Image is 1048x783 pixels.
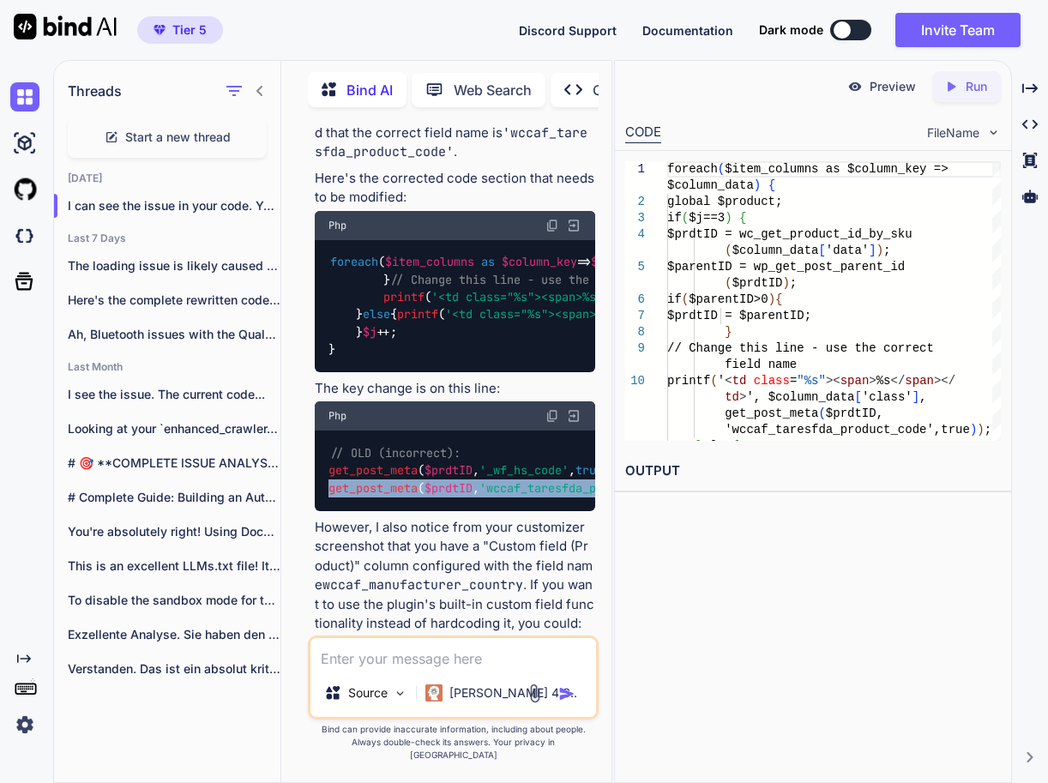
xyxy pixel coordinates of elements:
p: This is an excellent LLMs.txt file! It's... [68,557,280,575]
h2: [DATE] [54,172,280,185]
p: Bind AI [346,80,393,100]
span: $parentID>0 [689,292,768,306]
p: Bind can provide inaccurate information, including about people. Always double-check its answers.... [308,723,599,762]
img: chevron down [986,125,1001,140]
span: ></ [934,374,955,388]
span: ( [725,244,732,257]
button: premiumTier 5 [137,16,223,44]
span: $prdtID, [826,407,883,420]
span: ) [876,244,883,257]
span: { [775,292,782,306]
span: ; [790,276,797,290]
span: foreach [330,255,378,270]
span: > [739,390,746,404]
span: ( [718,162,725,176]
span: } [725,325,732,339]
span: Php [328,409,346,423]
div: 4 [625,226,645,243]
img: Open in Browser [566,218,581,233]
img: premium [154,25,166,35]
img: Bind AI [14,14,117,39]
span: } [696,439,703,453]
img: githubLight [10,175,39,204]
span: "%s" [797,374,826,388]
div: 8 [625,324,645,340]
div: 1 [625,161,645,178]
img: chat [10,82,39,111]
span: printf [397,307,438,322]
span: $column_key [502,255,577,270]
span: ) [725,211,732,225]
span: { [732,439,739,453]
span: > [869,374,876,388]
span: $prdtID [732,276,783,290]
span: // Change this line - use the correct field name [390,272,720,287]
div: 2 [625,194,645,210]
p: # Complete Guide: Building an Automated Web... [68,489,280,506]
span: ) [782,276,789,290]
span: printf [383,289,425,304]
span: $j [363,324,376,340]
span: = [790,374,797,388]
span: foreach [667,162,718,176]
span: Php [328,219,346,232]
button: Invite Team [895,13,1021,47]
p: To disable the sandbox mode for the... [68,592,280,609]
p: I see the issue. The current code... [68,386,280,403]
span: td [732,374,747,388]
img: darkCloudIdeIcon [10,221,39,250]
span: ( [818,407,825,420]
span: printf [667,374,710,388]
p: # 🎯 **COMPLETE ISSUE ANALYSIS & SOLUTION... [68,455,280,472]
img: attachment [525,684,545,703]
div: 11 [625,438,645,455]
div: CODE [625,123,661,143]
p: The loading issue is likely caused by... [68,257,280,274]
span: [ [818,244,825,257]
span: ; [985,423,991,437]
span: ', $column_data [746,390,854,404]
span: < [725,374,732,388]
span: $column_data [732,244,819,257]
button: Documentation [642,21,733,39]
span: get_post_meta [328,480,418,496]
p: Here's the corrected code section that needs to be modified: [315,169,595,208]
span: Dark mode [759,21,823,39]
p: Looking at your `enhanced_crawler.py` file, I can... [68,420,280,437]
span: ' [718,374,725,388]
span: global $product; [667,195,782,208]
span: ( [682,211,689,225]
h2: Last Month [54,360,280,374]
p: Preview [870,78,916,95]
span: $prdtID = wc_get_product_id_by_sku [667,227,912,241]
p: Run [966,78,987,95]
img: preview [847,79,863,94]
img: icon [558,685,575,702]
span: else [703,439,732,453]
p: You're absolutely right! Using Docker would be... [68,523,280,540]
span: // OLD (incorrect): [330,445,461,461]
span: ; [883,244,890,257]
img: settings [10,710,39,739]
span: FileName [927,124,979,142]
span: { [739,211,746,225]
p: Verstanden. Das ist ein absolut kritischer Punkt,... [68,660,280,678]
span: ) [768,292,775,306]
span: span [840,374,870,388]
span: if [667,292,682,306]
span: class [754,374,790,388]
p: However, I also notice from your customizer screenshot that you have a "Custom field (Product)" c... [315,518,595,634]
p: Web Search [454,80,532,100]
span: Tier 5 [172,21,207,39]
span: $column_data [591,255,673,270]
span: if [667,211,682,225]
span: ) [977,423,984,437]
span: $item_columns [385,255,474,270]
button: Discord Support [519,21,617,39]
div: 3 [625,210,645,226]
span: ( [682,292,689,306]
span: [ [854,390,861,404]
img: copy [545,409,559,423]
span: as [481,255,495,270]
div: 10 [625,373,645,389]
